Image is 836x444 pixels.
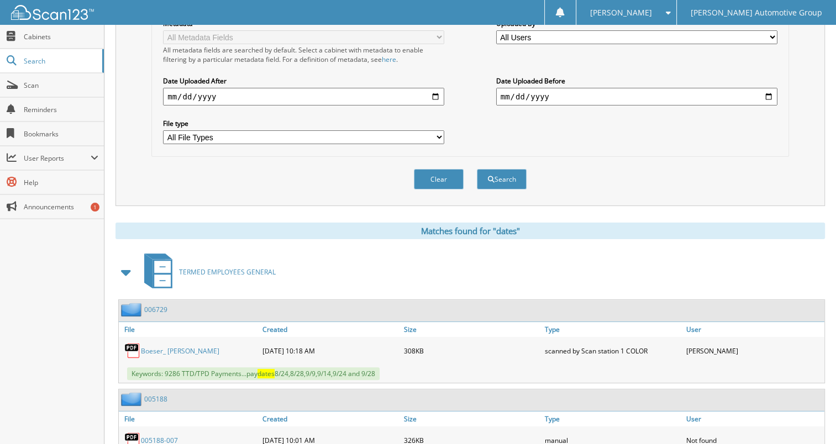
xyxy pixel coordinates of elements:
span: Announcements [24,202,98,212]
a: File [119,322,260,337]
div: All metadata fields are searched by default. Select a cabinet with metadata to enable filtering b... [163,45,444,64]
span: [PERSON_NAME] Automotive Group [691,9,822,16]
span: User Reports [24,154,91,163]
a: 006729 [144,305,167,314]
span: dates [257,369,275,378]
a: Size [401,411,542,426]
button: Search [477,169,527,189]
div: [DATE] 10:18 AM [260,340,401,362]
button: Clear [414,169,464,189]
img: PDF.png [124,342,141,359]
span: Cabinets [24,32,98,41]
label: File type [163,119,444,128]
a: User [683,322,824,337]
label: Date Uploaded Before [496,76,777,86]
a: here [382,55,396,64]
input: start [163,88,444,105]
a: Type [542,411,683,426]
span: [PERSON_NAME] [590,9,652,16]
input: end [496,88,777,105]
a: 005188 [144,394,167,404]
iframe: Chat Widget [781,391,836,444]
img: folder2.png [121,303,144,316]
img: folder2.png [121,392,144,406]
div: 1 [91,203,99,212]
span: Search [24,56,97,66]
a: User [683,411,824,426]
img: scan123-logo-white.svg [11,5,94,20]
a: Boeser_ [PERSON_NAME] [141,346,219,356]
a: Created [260,322,401,337]
span: Keywords: 9286 TTD/TPD Payments...pay 8/24,8/28,9/9,9/14,9/24 and 9/28 [127,367,380,380]
div: Matches found for "dates" [115,223,825,239]
span: Help [24,178,98,187]
a: Size [401,322,542,337]
a: File [119,411,260,426]
span: TERMED EMPLOYEES GENERAL [179,267,276,277]
a: Type [542,322,683,337]
div: [PERSON_NAME] [683,340,824,362]
span: Reminders [24,105,98,114]
span: Scan [24,81,98,90]
span: Bookmarks [24,129,98,139]
a: Created [260,411,401,426]
a: TERMED EMPLOYEES GENERAL [138,250,276,294]
label: Date Uploaded After [163,76,444,86]
div: scanned by Scan station 1 COLOR [542,340,683,362]
div: 308KB [401,340,542,362]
